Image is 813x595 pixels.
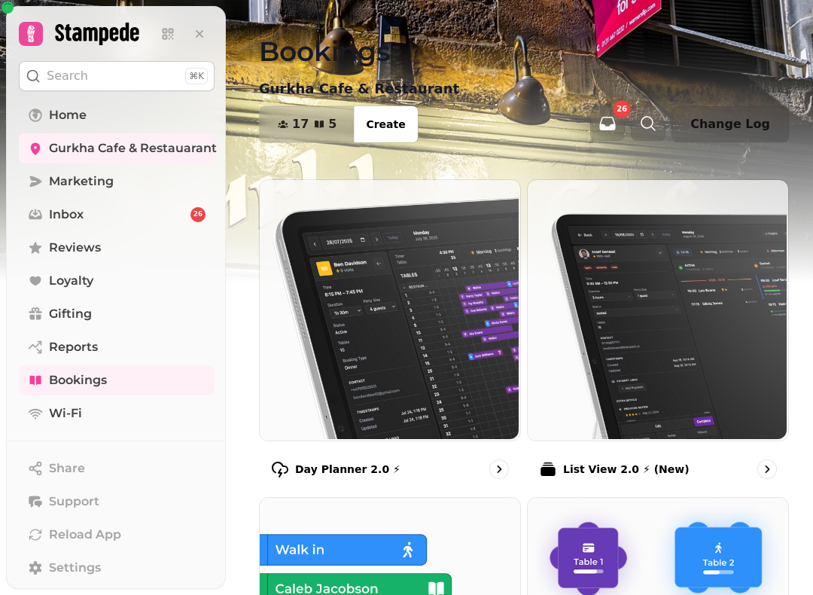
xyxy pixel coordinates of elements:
span: Wi-Fi [49,404,82,423]
a: Loyalty [19,266,215,296]
a: Reports [19,332,215,362]
span: 26 [617,105,627,113]
p: Gurkha Cafe & Restaurant [259,78,459,99]
button: Reload App [19,520,215,550]
button: Create [354,106,417,142]
span: 17 [292,118,309,130]
span: Settings [49,559,101,577]
span: Inbox [49,206,84,224]
a: Wi-Fi [19,398,215,429]
span: Support [49,493,99,511]
a: Marketing [19,166,215,197]
span: Reviews [49,239,101,257]
img: Day Planner 2.0 ⚡ [258,178,519,439]
a: Settings [19,553,215,583]
span: Gifting [49,305,92,323]
span: Loyalty [49,272,93,290]
span: Reports [49,338,98,356]
a: Day Planner 2.0 ⚡Day Planner 2.0 ⚡ [259,179,521,491]
p: List View 2.0 ⚡ (New) [563,462,690,477]
a: Reviews [19,233,215,263]
button: Share [19,453,215,484]
span: Reload App [49,526,121,544]
span: Gurkha Cafe & Restauarant [49,139,217,157]
div: ⌘K [185,68,208,84]
a: Bookings [19,365,215,395]
span: Create [366,119,405,130]
span: Share [49,459,85,478]
span: 5 [328,118,336,130]
a: List View 2.0 ⚡ (New)List View 2.0 ⚡ (New) [527,179,789,491]
svg: go to [760,462,775,477]
button: 175 [260,106,355,142]
img: List View 2.0 ⚡ (New) [526,178,787,439]
span: Bookings [49,371,107,389]
svg: go to [492,462,507,477]
a: Inbox26 [19,200,215,230]
button: Search⌘K [19,61,215,91]
span: Home [49,106,87,124]
a: Gifting [19,299,215,329]
span: Marketing [49,172,114,191]
button: Support [19,487,215,517]
span: 26 [193,209,203,220]
button: Change Log [671,106,789,142]
p: Day Planner 2.0 ⚡ [295,462,400,477]
p: [DATE] [749,81,789,96]
a: Gurkha Cafe & Restauarant [19,133,215,163]
a: Home [19,100,215,130]
p: Search [47,67,88,85]
span: Change Log [690,118,770,130]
